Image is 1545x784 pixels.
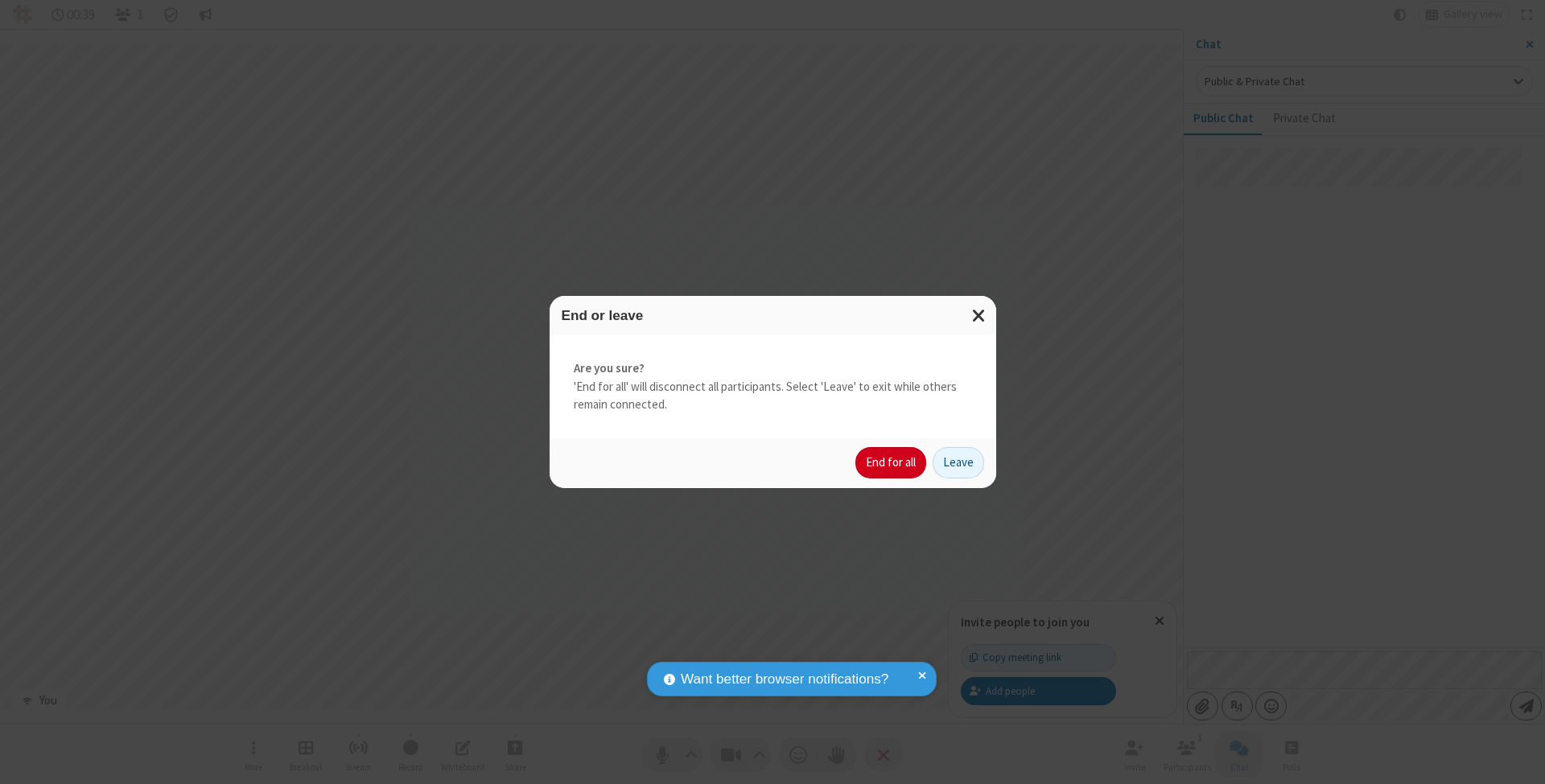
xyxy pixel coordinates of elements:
[550,335,996,438] div: 'End for all' will disconnect all participants. Select 'Leave' to exit while others remain connec...
[681,669,888,690] span: Want better browser notifications?
[574,359,972,378] strong: Are you sure?
[855,447,926,479] button: End for all
[962,296,996,335] button: Close modal
[562,308,984,323] h3: End or leave
[933,447,984,479] button: Leave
